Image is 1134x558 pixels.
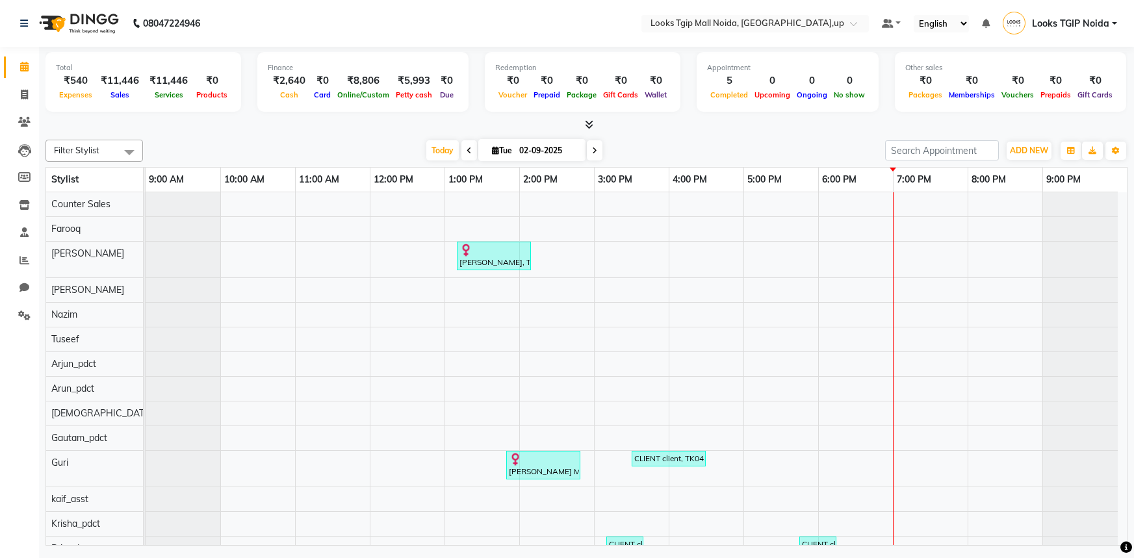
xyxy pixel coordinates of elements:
[793,73,831,88] div: 0
[445,170,486,189] a: 1:00 PM
[437,90,457,99] span: Due
[51,223,81,235] span: Farooq
[894,170,934,189] a: 7:00 PM
[311,90,334,99] span: Card
[393,73,435,88] div: ₹5,993
[334,90,393,99] span: Online/Custom
[426,140,459,160] span: Today
[600,90,641,99] span: Gift Cards
[530,90,563,99] span: Prepaid
[946,90,998,99] span: Memberships
[51,247,124,259] span: [PERSON_NAME]
[144,73,193,88] div: ₹11,446
[143,5,200,42] b: 08047224946
[744,170,785,189] a: 5:00 PM
[1032,17,1109,31] span: Looks TGIP Noida
[193,90,231,99] span: Products
[296,170,342,189] a: 11:00 AM
[831,73,868,88] div: 0
[998,90,1037,99] span: Vouchers
[707,90,751,99] span: Completed
[641,73,670,88] div: ₹0
[520,170,561,189] a: 2:00 PM
[1043,170,1084,189] a: 9:00 PM
[1037,73,1074,88] div: ₹0
[51,173,79,185] span: Stylist
[495,90,530,99] span: Voucher
[1074,73,1116,88] div: ₹0
[600,73,641,88] div: ₹0
[268,62,458,73] div: Finance
[641,90,670,99] span: Wallet
[334,73,393,88] div: ₹8,806
[1074,90,1116,99] span: Gift Cards
[51,383,94,394] span: Arun_pdct
[458,244,530,268] div: [PERSON_NAME], TK01, 01:10 PM-02:10 PM, Roots Touchup Inoa(F)
[51,284,124,296] span: [PERSON_NAME]
[707,62,868,73] div: Appointment
[530,73,563,88] div: ₹0
[96,73,144,88] div: ₹11,446
[831,90,868,99] span: No show
[56,73,96,88] div: ₹540
[905,62,1116,73] div: Other sales
[51,493,88,505] span: kaif_asst
[669,170,710,189] a: 4:00 PM
[707,73,751,88] div: 5
[508,453,579,477] div: [PERSON_NAME] MAM, TK02, 01:50 PM-02:50 PM, Roots Touchup Inoa(F)
[370,170,417,189] a: 12:00 PM
[633,453,704,464] div: CLIENT client, TK04, 03:30 PM-04:30 PM, [PERSON_NAME] [MEDICAL_DATA] Treatment(F)*
[1003,12,1025,34] img: Looks TGIP Noida
[393,90,435,99] span: Petty cash
[311,73,334,88] div: ₹0
[751,73,793,88] div: 0
[51,198,110,210] span: Counter Sales
[51,333,79,345] span: Tuseef
[998,73,1037,88] div: ₹0
[1010,146,1048,155] span: ADD NEW
[51,309,77,320] span: Nazim
[54,145,99,155] span: Filter Stylist
[563,90,600,99] span: Package
[905,73,946,88] div: ₹0
[56,90,96,99] span: Expenses
[151,90,187,99] span: Services
[1037,90,1074,99] span: Prepaids
[193,73,231,88] div: ₹0
[489,146,515,155] span: Tue
[51,407,153,419] span: [DEMOGRAPHIC_DATA]
[221,170,268,189] a: 10:00 AM
[819,170,860,189] a: 6:00 PM
[885,140,999,160] input: Search Appointment
[277,90,302,99] span: Cash
[268,73,311,88] div: ₹2,640
[793,90,831,99] span: Ongoing
[968,170,1009,189] a: 8:00 PM
[515,141,580,160] input: 2025-09-02
[563,73,600,88] div: ₹0
[946,73,998,88] div: ₹0
[751,90,793,99] span: Upcoming
[51,358,96,370] span: Arjun_pdct
[495,73,530,88] div: ₹0
[595,170,636,189] a: 3:00 PM
[801,539,835,550] div: CLIENT client, TK05, 05:45 PM-06:15 PM, Eyebrows
[51,432,107,444] span: Gautam_pdct
[146,170,187,189] a: 9:00 AM
[51,518,100,529] span: Krisha_pdct
[51,542,87,554] span: Priyanka
[107,90,133,99] span: Sales
[905,90,946,99] span: Packages
[495,62,670,73] div: Redemption
[1007,142,1051,160] button: ADD NEW
[33,5,122,42] img: logo
[435,73,458,88] div: ₹0
[56,62,231,73] div: Total
[608,539,642,550] div: CLIENT client, TK03, 03:10 PM-03:40 PM, Eyebrows
[51,457,68,468] span: Guri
